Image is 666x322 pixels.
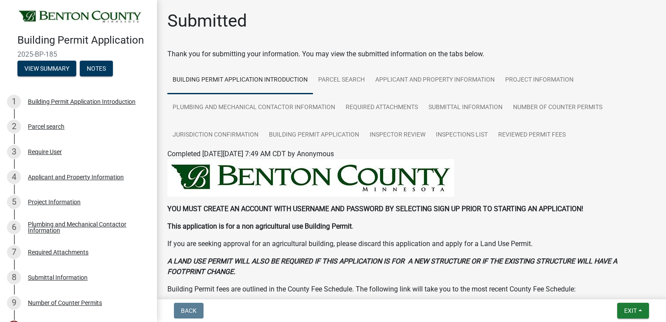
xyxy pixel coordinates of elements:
[28,221,143,233] div: Plumbing and Mechanical Contactor Information
[167,222,352,230] strong: This application is for a non agricultural use Building Permit
[431,121,493,149] a: Inspections List
[493,121,571,149] a: Reviewed Permit Fees
[17,50,139,58] span: 2025-BP-185
[167,150,334,158] span: Completed [DATE][DATE] 7:49 AM CDT by Anonymous
[181,307,197,314] span: Back
[7,220,21,234] div: 6
[340,94,423,122] a: Required Attachments
[167,221,656,232] p: .
[28,199,81,205] div: Project Information
[7,296,21,310] div: 9
[624,307,637,314] span: Exit
[17,61,76,76] button: View Summary
[174,303,204,319] button: Back
[7,120,21,134] div: 2
[17,65,76,72] wm-modal-confirm: Summary
[17,9,143,25] img: Benton County, Minnesota
[80,61,113,76] button: Notes
[167,94,340,122] a: Plumbing and Mechanical Contactor Information
[7,145,21,159] div: 3
[508,94,608,122] a: Number of Counter Permits
[500,66,579,94] a: Project Information
[364,121,431,149] a: Inspector Review
[7,170,21,184] div: 4
[370,66,500,94] a: Applicant and Property Information
[167,239,656,249] p: If you are seeking approval for an agricultural building, please discard this application and app...
[167,257,617,276] strong: A LAND USE PERMIT WILL ALSO BE REQUIRED IF THIS APPLICATION IS FOR A NEW STRUCTURE OR IF THE EXIS...
[167,10,247,31] h1: Submitted
[7,195,21,209] div: 5
[423,94,508,122] a: Submittal Information
[28,99,136,105] div: Building Permit Application Introduction
[80,65,113,72] wm-modal-confirm: Notes
[28,123,65,130] div: Parcel search
[167,49,656,59] div: Thank you for submitting your information. You may view the submitted information on the tabs below.
[313,66,370,94] a: Parcel search
[167,121,264,149] a: Jurisdiction Confirmation
[7,245,21,259] div: 7
[7,95,21,109] div: 1
[28,149,62,155] div: Require User
[264,121,364,149] a: Building Permit Application
[167,205,583,213] strong: YOU MUST CREATE AN ACCOUNT WITH USERNAME AND PASSWORD BY SELECTING SIGN UP PRIOR TO STARTING AN A...
[7,271,21,284] div: 8
[28,249,88,255] div: Required Attachments
[28,174,124,180] div: Applicant and Property Information
[28,274,88,281] div: Submittal Information
[167,159,454,197] img: BENTON_HEADER_184150ff-1924-48f9-adeb-d4c31246c7fa.jpeg
[28,300,102,306] div: Number of Counter Permits
[167,66,313,94] a: Building Permit Application Introduction
[17,34,150,47] h4: Building Permit Application
[617,303,649,319] button: Exit
[167,284,656,295] p: Building Permit fees are outlined in the County Fee Schedule. The following link will take you to...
